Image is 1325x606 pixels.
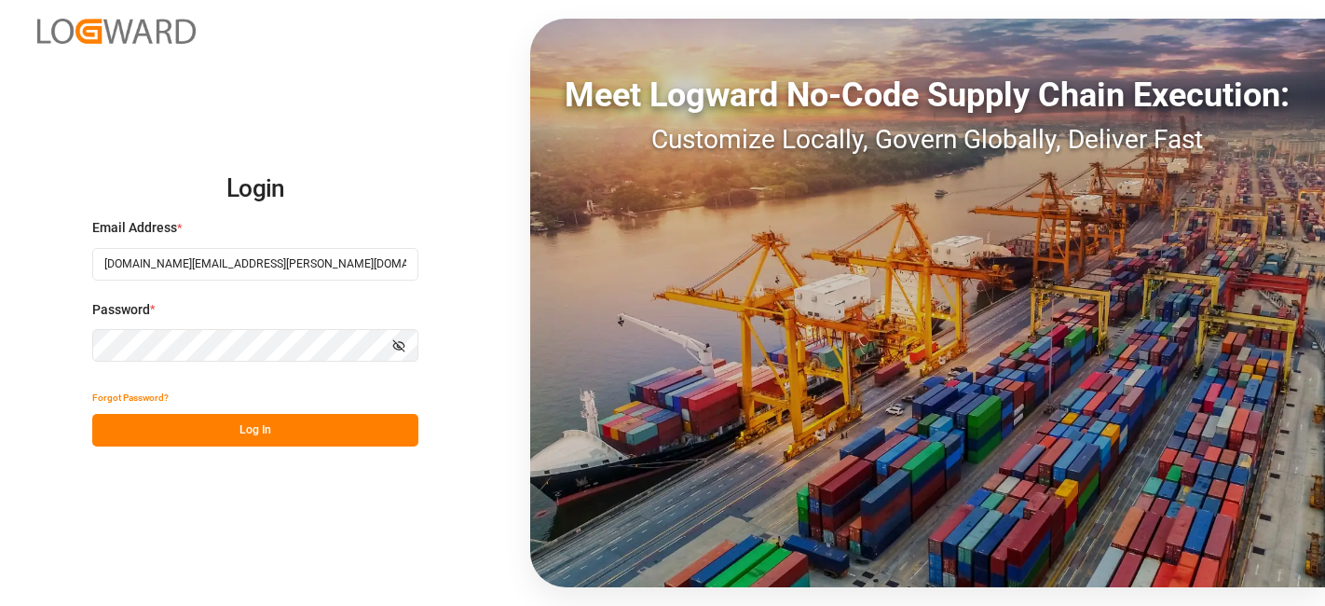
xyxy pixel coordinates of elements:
[37,19,196,44] img: Logward_new_orange.png
[92,414,418,447] button: Log In
[92,159,418,219] h2: Login
[92,300,150,320] span: Password
[92,218,177,238] span: Email Address
[92,381,169,414] button: Forgot Password?
[530,120,1325,159] div: Customize Locally, Govern Globally, Deliver Fast
[92,248,418,281] input: Enter your email
[530,70,1325,120] div: Meet Logward No-Code Supply Chain Execution:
